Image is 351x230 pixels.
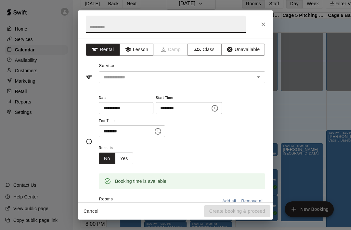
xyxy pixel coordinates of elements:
input: Choose date, selected date is Oct 15, 2025 [99,102,149,114]
span: Start Time [156,94,222,102]
span: Date [99,94,153,102]
button: Open [254,73,263,82]
span: End Time [99,117,165,126]
button: Close [257,19,269,30]
div: Booking time is available [115,175,166,187]
div: outlined button group [99,153,133,165]
span: Rooms [99,197,113,201]
button: Lesson [120,44,154,56]
svg: Timing [86,138,92,145]
span: Repeats [99,144,138,153]
button: Choose time, selected time is 3:00 PM [208,102,221,115]
button: Class [188,44,222,56]
svg: Service [86,74,92,80]
button: Rental [86,44,120,56]
button: No [99,153,115,165]
span: Service [99,63,114,68]
button: Choose time, selected time is 4:00 PM [151,125,164,138]
button: Add all [219,196,240,206]
span: Camps can only be created in the Services page [154,44,188,56]
button: Remove all [240,196,265,206]
button: Yes [115,153,133,165]
button: Cancel [81,205,101,217]
button: Unavailable [221,44,265,56]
